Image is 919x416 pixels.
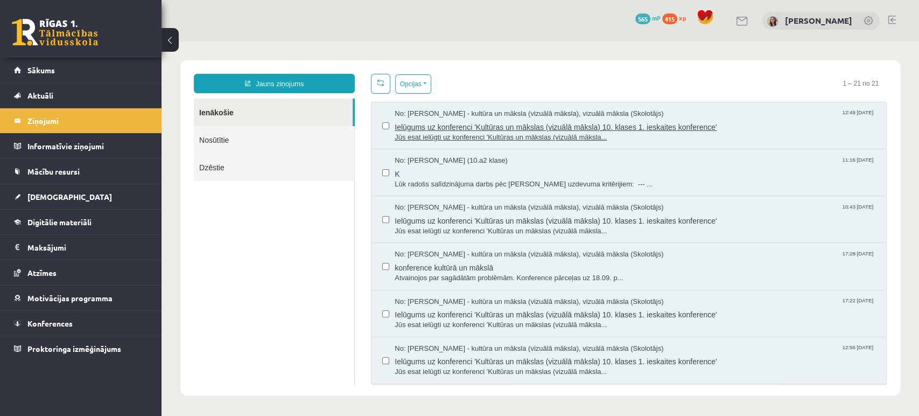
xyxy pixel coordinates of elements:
span: Proktoringa izmēģinājums [27,344,121,353]
span: Jūs esat ielūgti uz konferenci 'Kultūras un mākslas (vizuālā māksla... [233,185,714,195]
legend: Informatīvie ziņojumi [27,134,148,158]
a: [DEMOGRAPHIC_DATA] [14,184,148,209]
a: Aktuāli [14,83,148,108]
span: 11:16 [DATE] [678,114,714,122]
a: Ziņojumi [14,108,148,133]
span: No: [PERSON_NAME] - kultūra un māksla (vizuālā māksla), vizuālā māksla (Skolotājs) [233,208,502,218]
a: Mācību resursi [14,159,148,184]
span: No: [PERSON_NAME] - kultūra un māksla (vizuālā māksla), vizuālā māksla (Skolotājs) [233,161,502,171]
a: Maksājumi [14,235,148,260]
a: Jauns ziņojums [32,32,193,52]
a: Dzēstie [32,112,193,140]
a: Digitālie materiāli [14,210,148,234]
span: Jūs esat ielūgti uz konferenci 'Kultūras un mākslas (vizuālā māksla... [233,279,714,289]
span: Ielūgums uz konferenci 'Kultūras un mākslas (vizuālā māksla) 10. klases 1. ieskaites konference' [233,78,714,91]
img: Marija Nicmane [767,16,778,27]
a: Informatīvie ziņojumi [14,134,148,158]
span: mP [652,13,661,22]
a: Rīgas 1. Tālmācības vidusskola [12,19,98,46]
a: 565 mP [635,13,661,22]
span: No: [PERSON_NAME] (10.a2 klase) [233,114,346,124]
span: 17:28 [DATE] [678,208,714,216]
a: Ienākošie [32,57,191,85]
span: Mācību resursi [27,167,80,176]
span: 1 – 21 no 21 [673,32,725,52]
a: Nosūtītie [32,85,193,112]
span: 10:43 [DATE] [678,161,714,169]
span: Sākums [27,65,55,75]
span: Atzīmes [27,268,57,278]
span: No: [PERSON_NAME] - kultūra un māksla (vizuālā māksla), vizuālā māksla (Skolotājs) [233,302,502,313]
span: 12:56 [DATE] [678,302,714,310]
a: No: [PERSON_NAME] - kultūra un māksla (vizuālā māksla), vizuālā māksla (Skolotājs) 12:56 [DATE] I... [233,302,714,336]
a: Konferences [14,311,148,336]
a: Proktoringa izmēģinājums [14,336,148,361]
a: Atzīmes [14,260,148,285]
a: 415 xp [662,13,691,22]
legend: Maksājumi [27,235,148,260]
a: No: [PERSON_NAME] - kultūra un māksla (vizuālā māksla), vizuālā māksla (Skolotājs) 12:49 [DATE] I... [233,67,714,101]
a: No: [PERSON_NAME] (10.a2 klase) 11:16 [DATE] K Lūk radošs salīdzinājuma darbs pēc [PERSON_NAME] u... [233,114,714,148]
span: Jūs esat ielūgti uz konferenci 'Kultūras un mākslas (vizuālā māksla... [233,91,714,101]
a: No: [PERSON_NAME] - kultūra un māksla (vizuālā māksla), vizuālā māksla (Skolotājs) 17:28 [DATE] k... [233,208,714,241]
span: Jūs esat ielūgti uz konferenci 'Kultūras un mākslas (vizuālā māksla... [233,325,714,336]
span: xp [679,13,686,22]
legend: Ziņojumi [27,108,148,133]
span: Ielūgums uz konferenci 'Kultūras un mākslas (vizuālā māksla) 10. klases 1. ieskaites konference' [233,171,714,185]
span: [DEMOGRAPHIC_DATA] [27,192,112,202]
span: konference kultūrā un mākslā [233,218,714,232]
span: K [233,124,714,138]
span: 565 [635,13,650,24]
span: Konferences [27,318,73,328]
span: 415 [662,13,677,24]
span: Digitālie materiāli [27,217,92,227]
span: Ielūgums uz konferenci 'Kultūras un mākslas (vizuālā māksla) 10. klases 1. ieskaites konference' [233,312,714,325]
span: 12:49 [DATE] [678,67,714,75]
a: Sākums [14,58,148,82]
span: Motivācijas programma [27,293,113,303]
a: [PERSON_NAME] [785,15,852,26]
span: Aktuāli [27,91,53,100]
a: Motivācijas programma [14,286,148,310]
span: Lūk radošs salīdzinājuma darbs pēc [PERSON_NAME] uzdevuma kritērijiem: --- ... [233,138,714,148]
span: 17:22 [DATE] [678,255,714,264]
span: No: [PERSON_NAME] - kultūra un māksla (vizuālā māksla), vizuālā māksla (Skolotājs) [233,255,502,266]
a: No: [PERSON_NAME] - kultūra un māksla (vizuālā māksla), vizuālā māksla (Skolotājs) 10:43 [DATE] I... [233,161,714,195]
span: Ielūgums uz konferenci 'Kultūras un mākslas (vizuālā māksla) 10. klases 1. ieskaites konference' [233,265,714,279]
button: Opcijas [234,33,270,52]
span: Atvainojos par sagādātām problēmām. Konference pārceļas uz 18.09. p... [233,232,714,242]
span: No: [PERSON_NAME] - kultūra un māksla (vizuālā māksla), vizuālā māksla (Skolotājs) [233,67,502,78]
a: No: [PERSON_NAME] - kultūra un māksla (vizuālā māksla), vizuālā māksla (Skolotājs) 17:22 [DATE] I... [233,255,714,289]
